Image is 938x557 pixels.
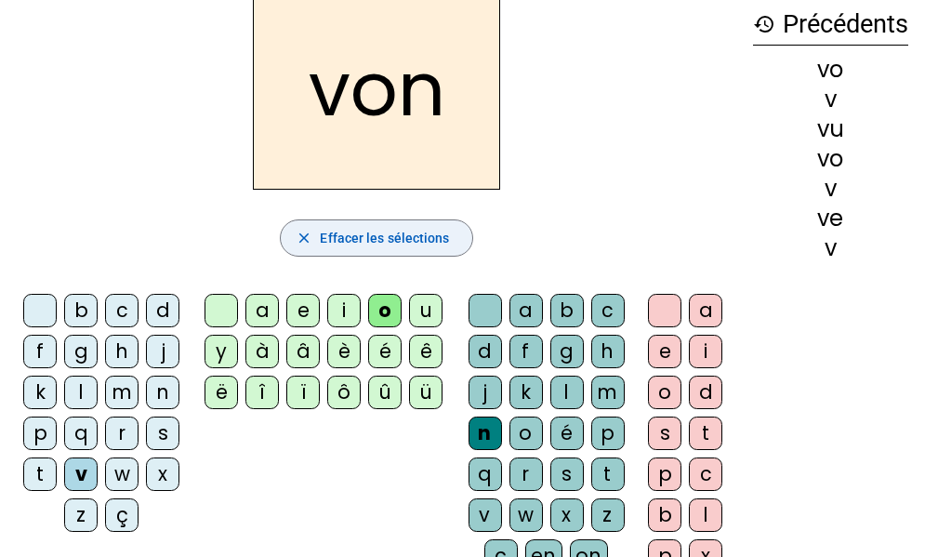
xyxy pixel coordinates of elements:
div: i [327,294,361,327]
div: a [245,294,279,327]
div: x [146,458,179,491]
div: g [64,335,98,368]
div: q [64,417,98,450]
div: s [550,458,584,491]
div: k [509,376,543,409]
div: ë [205,376,238,409]
div: d [146,294,179,327]
div: ô [327,376,361,409]
div: u [409,294,443,327]
div: c [105,294,139,327]
mat-icon: close [296,230,312,246]
div: ê [409,335,443,368]
div: b [550,294,584,327]
div: ï [286,376,320,409]
div: s [648,417,681,450]
div: z [64,498,98,532]
div: û [368,376,402,409]
div: â [286,335,320,368]
div: h [105,335,139,368]
div: ç [105,498,139,532]
div: p [23,417,57,450]
div: c [591,294,625,327]
div: p [591,417,625,450]
div: i [689,335,722,368]
div: d [469,335,502,368]
div: v [64,458,98,491]
div: w [105,458,139,491]
div: j [146,335,179,368]
div: n [146,376,179,409]
div: t [689,417,722,450]
div: a [509,294,543,327]
div: s [146,417,179,450]
div: v [753,88,908,111]
div: x [550,498,584,532]
span: Effacer les sélections [320,227,449,249]
div: y [205,335,238,368]
div: o [648,376,681,409]
div: vo [753,148,908,170]
div: l [64,376,98,409]
div: p [648,458,681,491]
div: l [689,498,722,532]
div: k [23,376,57,409]
div: v [469,498,502,532]
div: f [509,335,543,368]
div: h [591,335,625,368]
div: b [648,498,681,532]
div: r [105,417,139,450]
div: r [509,458,543,491]
div: o [509,417,543,450]
div: vo [753,59,908,81]
div: q [469,458,502,491]
div: m [591,376,625,409]
div: è [327,335,361,368]
div: t [591,458,625,491]
div: n [469,417,502,450]
div: m [105,376,139,409]
div: f [23,335,57,368]
div: v [753,178,908,200]
div: j [469,376,502,409]
div: a [689,294,722,327]
div: c [689,458,722,491]
div: o [368,294,402,327]
div: é [550,417,584,450]
div: b [64,294,98,327]
div: d [689,376,722,409]
div: e [286,294,320,327]
div: t [23,458,57,491]
div: v [753,237,908,259]
button: Effacer les sélections [280,219,472,257]
div: e [648,335,681,368]
div: l [550,376,584,409]
div: g [550,335,584,368]
div: ü [409,376,443,409]
div: î [245,376,279,409]
h3: Précédents [753,4,908,46]
div: à [245,335,279,368]
mat-icon: history [753,13,775,35]
div: z [591,498,625,532]
div: vu [753,118,908,140]
div: w [509,498,543,532]
div: ve [753,207,908,230]
div: é [368,335,402,368]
